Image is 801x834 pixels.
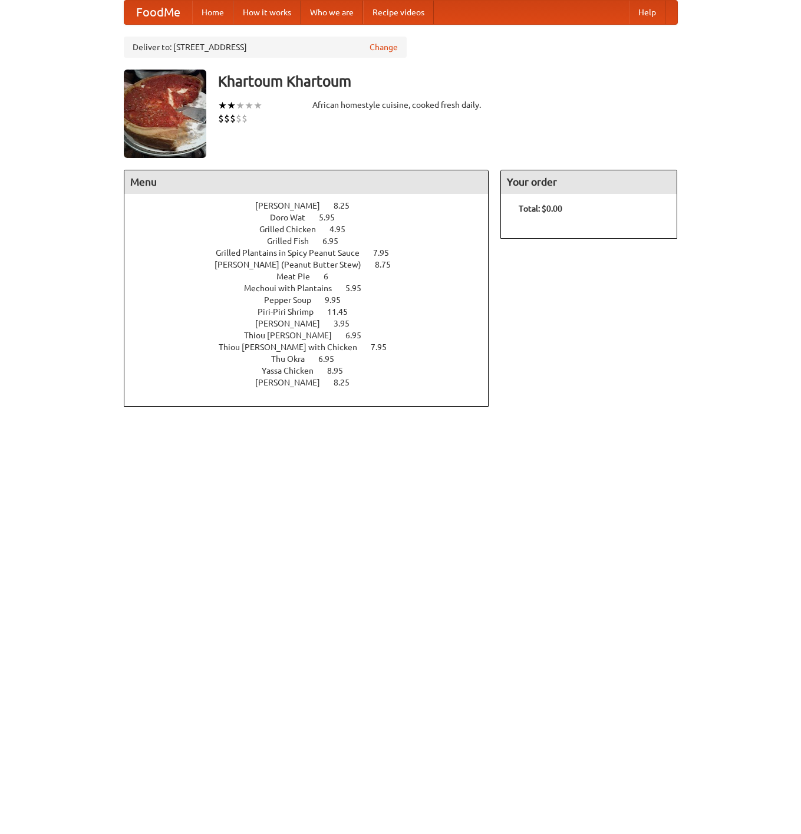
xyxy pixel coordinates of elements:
li: $ [236,112,242,125]
span: Grilled Fish [267,236,321,246]
a: Meat Pie 6 [276,272,350,281]
div: Deliver to: [STREET_ADDRESS] [124,37,407,58]
a: Who we are [301,1,363,24]
span: Mechoui with Plantains [244,284,344,293]
h4: Your order [501,170,677,194]
span: 3.95 [334,319,361,328]
span: Piri-Piri Shrimp [258,307,325,317]
span: 6.95 [345,331,373,340]
a: Home [192,1,233,24]
li: $ [224,112,230,125]
span: 8.25 [334,201,361,210]
span: Grilled Chicken [259,225,328,234]
a: [PERSON_NAME] (Peanut Butter Stew) 8.75 [215,260,413,269]
span: 7.95 [373,248,401,258]
a: Grilled Plantains in Spicy Peanut Sauce 7.95 [216,248,411,258]
a: Recipe videos [363,1,434,24]
span: Meat Pie [276,272,322,281]
span: Pepper Soup [264,295,323,305]
span: Yassa Chicken [262,366,325,375]
li: ★ [245,99,253,112]
span: Doro Wat [270,213,317,222]
span: 8.75 [375,260,403,269]
a: Yassa Chicken 8.95 [262,366,365,375]
a: Help [629,1,665,24]
a: [PERSON_NAME] 8.25 [255,378,371,387]
span: Thiou [PERSON_NAME] with Chicken [219,342,369,352]
li: ★ [253,99,262,112]
span: [PERSON_NAME] [255,201,332,210]
a: [PERSON_NAME] 3.95 [255,319,371,328]
span: 7.95 [371,342,398,352]
li: $ [242,112,248,125]
span: Thiou [PERSON_NAME] [244,331,344,340]
a: Doro Wat 5.95 [270,213,357,222]
a: How it works [233,1,301,24]
span: 6.95 [322,236,350,246]
span: 5.95 [345,284,373,293]
a: Mechoui with Plantains 5.95 [244,284,383,293]
h4: Menu [124,170,489,194]
li: ★ [236,99,245,112]
span: [PERSON_NAME] [255,378,332,387]
a: Grilled Fish 6.95 [267,236,360,246]
a: [PERSON_NAME] 8.25 [255,201,371,210]
a: Piri-Piri Shrimp 11.45 [258,307,370,317]
a: Grilled Chicken 4.95 [259,225,367,234]
span: [PERSON_NAME] (Peanut Butter Stew) [215,260,373,269]
span: 9.95 [325,295,352,305]
span: 8.25 [334,378,361,387]
a: Thu Okra 6.95 [271,354,356,364]
a: Pepper Soup 9.95 [264,295,362,305]
span: 8.95 [327,366,355,375]
a: Thiou [PERSON_NAME] with Chicken 7.95 [219,342,408,352]
b: Total: $0.00 [519,204,562,213]
span: 4.95 [329,225,357,234]
a: Thiou [PERSON_NAME] 6.95 [244,331,383,340]
img: angular.jpg [124,70,206,158]
li: $ [230,112,236,125]
span: 6.95 [318,354,346,364]
span: 11.45 [327,307,360,317]
a: FoodMe [124,1,192,24]
h3: Khartoum Khartoum [218,70,678,93]
li: $ [218,112,224,125]
li: ★ [227,99,236,112]
span: [PERSON_NAME] [255,319,332,328]
span: Thu Okra [271,354,317,364]
span: 6 [324,272,340,281]
a: Change [370,41,398,53]
span: Grilled Plantains in Spicy Peanut Sauce [216,248,371,258]
li: ★ [218,99,227,112]
div: African homestyle cuisine, cooked fresh daily. [312,99,489,111]
span: 5.95 [319,213,347,222]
